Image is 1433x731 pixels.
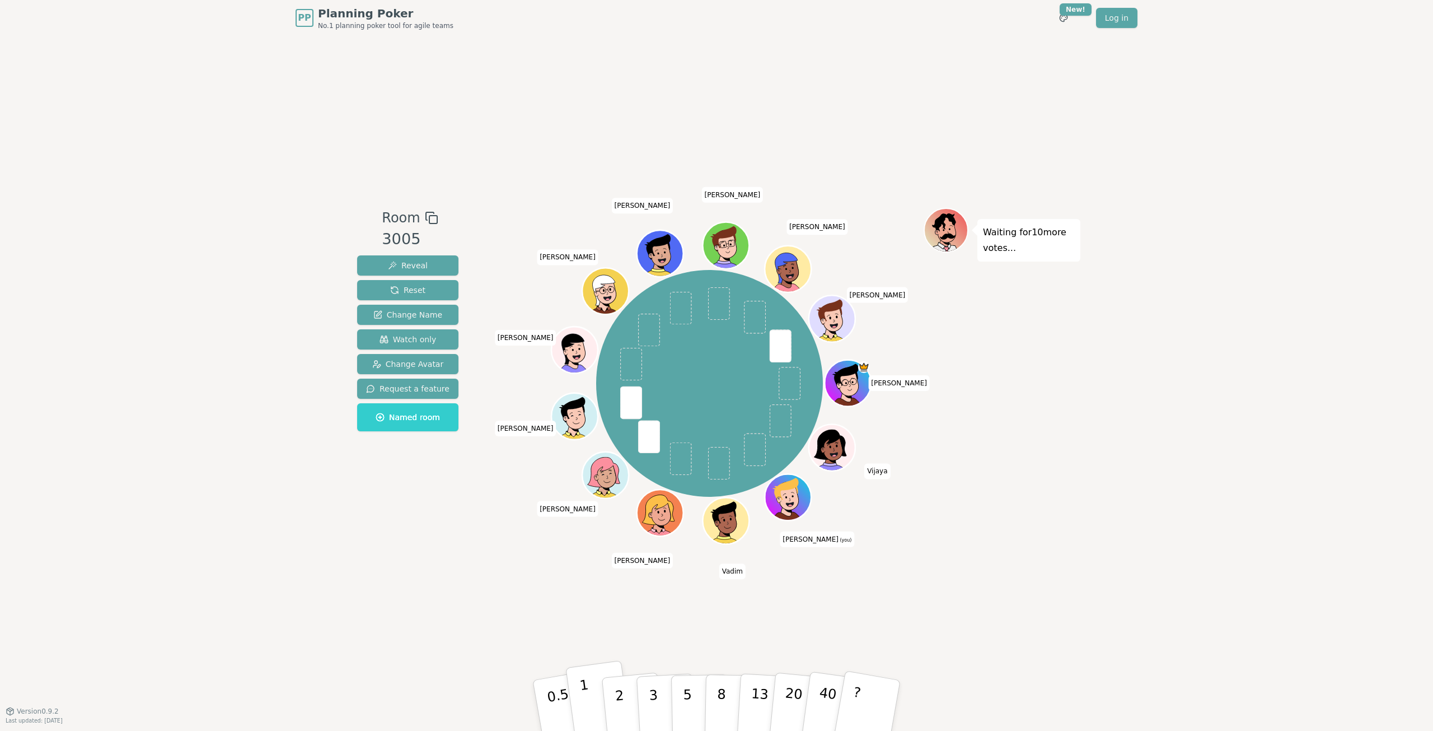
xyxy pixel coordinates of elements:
span: No.1 planning poker tool for agile teams [318,21,453,30]
span: Watch only [380,334,437,345]
button: Change Name [357,305,458,325]
span: Change Avatar [372,358,444,370]
span: Click to change your name [537,501,598,517]
span: Reveal [388,260,428,271]
span: Change Name [373,309,442,320]
button: Change Avatar [357,354,458,374]
p: Waiting for 10 more votes... [983,225,1075,256]
button: Watch only [357,329,458,350]
span: Named room [376,412,440,423]
span: Click to change your name [786,220,848,235]
span: (you) [839,538,852,543]
a: PPPlanning PokerNo.1 planning poker tool for agile teams [296,6,453,30]
span: Last updated: [DATE] [6,718,63,724]
span: Click to change your name [780,532,854,547]
div: New! [1060,3,1092,16]
button: Version0.9.2 [6,707,59,716]
span: Click to change your name [701,187,763,203]
span: Click to change your name [847,287,908,303]
span: Room [382,208,420,228]
button: Named room [357,403,458,431]
span: Click to change your name [495,330,556,346]
span: Version 0.9.2 [17,707,59,716]
span: Request a feature [366,383,449,394]
button: New! [1053,8,1074,28]
span: Click to change your name [612,198,673,214]
span: Click to change your name [612,553,673,569]
a: Log in [1096,8,1137,28]
button: Click to change your avatar [766,476,810,519]
button: Reveal [357,255,458,276]
button: Request a feature [357,379,458,399]
span: Click to change your name [537,250,598,266]
span: Click to change your name [864,464,890,479]
div: 3005 [382,228,438,251]
span: PP [298,11,311,25]
span: Planning Poker [318,6,453,21]
span: Click to change your name [719,564,746,580]
button: Reset [357,280,458,300]
span: Click to change your name [868,375,930,391]
span: Click to change your name [495,421,556,437]
span: Matt is the host [858,361,870,373]
span: Reset [390,285,425,296]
